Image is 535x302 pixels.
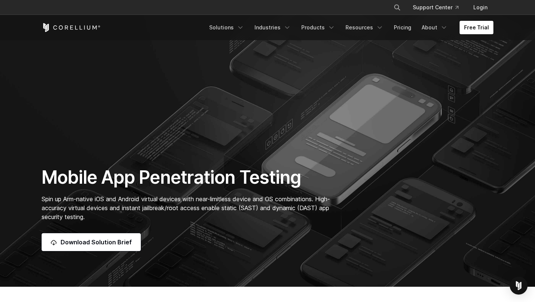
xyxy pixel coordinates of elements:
a: Corellium Home [42,23,101,32]
a: Industries [250,21,295,34]
a: Pricing [389,21,416,34]
a: Resources [341,21,388,34]
a: Support Center [407,1,464,14]
a: Download Solution Brief [42,233,141,251]
span: Download Solution Brief [61,238,132,247]
a: Solutions [205,21,249,34]
span: Spin up Arm-native iOS and Android virtual devices with near-limitless device and OS combinations... [42,195,330,221]
button: Search [390,1,404,14]
div: Navigation Menu [205,21,493,34]
div: Open Intercom Messenger [510,277,528,295]
a: About [417,21,452,34]
div: Navigation Menu [385,1,493,14]
h1: Mobile App Penetration Testing [42,166,338,189]
a: Login [467,1,493,14]
a: Free Trial [460,21,493,34]
a: Products [297,21,340,34]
